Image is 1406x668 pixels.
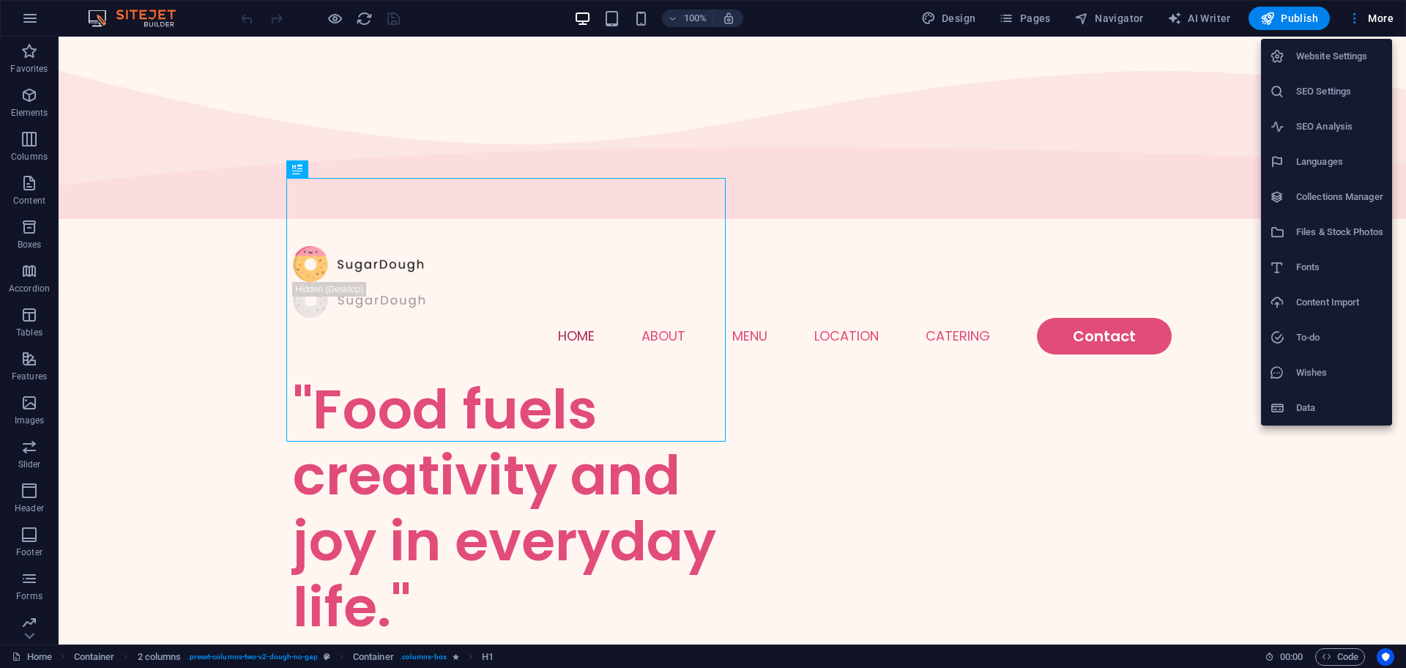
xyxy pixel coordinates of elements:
[1296,329,1383,346] h6: To-do
[1296,259,1383,276] h6: Fonts
[1296,48,1383,65] h6: Website Settings
[1296,294,1383,311] h6: Content Import
[1296,223,1383,241] h6: Files & Stock Photos
[1296,118,1383,136] h6: SEO Analysis
[1296,399,1383,417] h6: Data
[1296,153,1383,171] h6: Languages
[1296,188,1383,206] h6: Collections Manager
[1296,364,1383,382] h6: Wishes
[1296,83,1383,100] h6: SEO Settings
